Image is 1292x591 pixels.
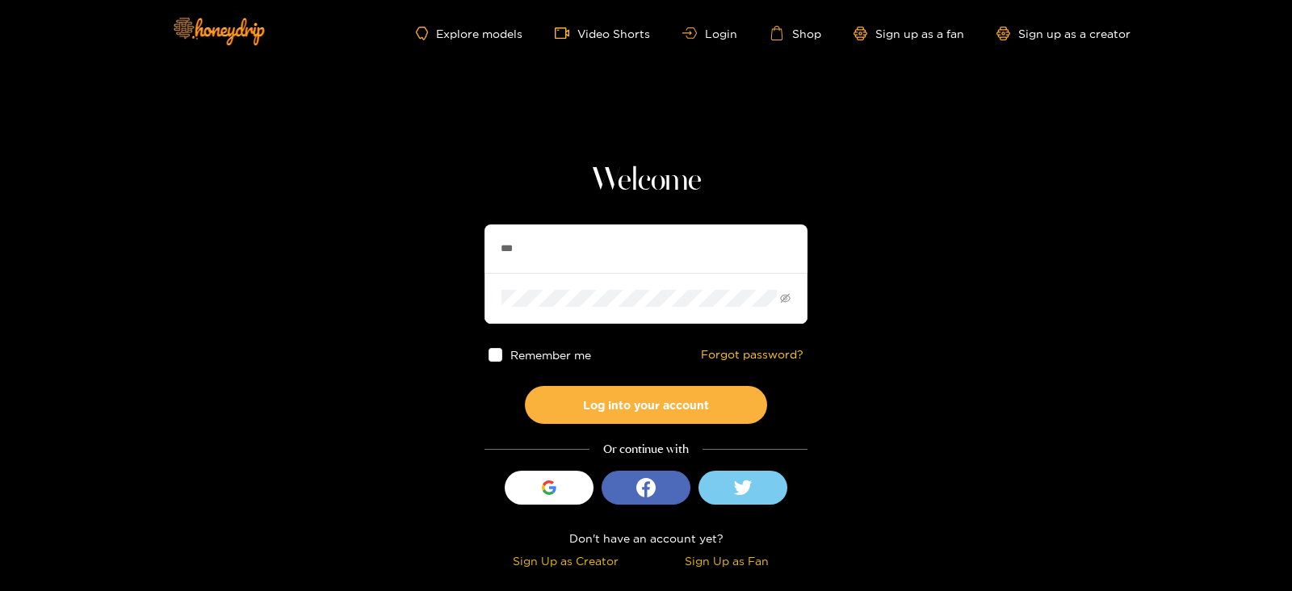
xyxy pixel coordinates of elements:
[780,293,791,304] span: eye-invisible
[854,27,964,40] a: Sign up as a fan
[484,440,807,459] div: Or continue with
[555,26,577,40] span: video-camera
[484,161,807,200] h1: Welcome
[701,348,803,362] a: Forgot password?
[996,27,1130,40] a: Sign up as a creator
[510,349,591,361] span: Remember me
[484,529,807,547] div: Don't have an account yet?
[682,27,737,40] a: Login
[650,551,803,570] div: Sign Up as Fan
[489,551,642,570] div: Sign Up as Creator
[525,386,767,424] button: Log into your account
[416,27,522,40] a: Explore models
[770,26,821,40] a: Shop
[555,26,650,40] a: Video Shorts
